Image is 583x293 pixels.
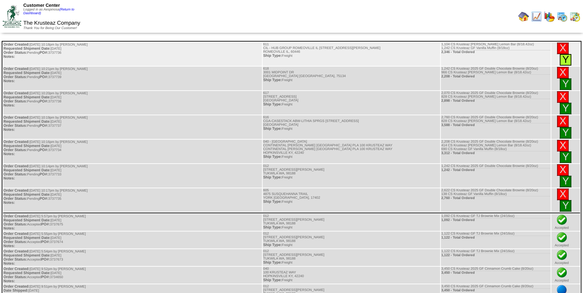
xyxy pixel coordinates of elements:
[441,231,550,248] td: 1,122 CS Krusteaz GF TJ Brownie Mix (24/16oz)
[441,115,550,139] td: 2,760 CS Krusteaz 2025 GF Double Chocolate Brownie (8/20oz) 828 CS Krusteaz [PERSON_NAME] Lemon B...
[40,172,48,176] span: PO#:
[559,91,566,102] a: X
[3,226,15,230] span: Notes:
[441,50,550,54] div: 2,346 - Total Ordered
[559,140,566,151] a: X
[3,244,15,248] span: Notes:
[263,102,282,106] span: Ship Type:
[441,164,550,188] td: 1,242 CS Krusteaz 2025 GF Double Chocolate Brownie (8/20oz)
[441,188,550,212] td: 2,622 CS Krusteaz 2025 GF Double Chocolate Brownie (8/20oz) 138 CS Krusteaz GF Vanilla Muffin (8/...
[3,168,51,172] span: Requested Shipment Date:
[3,148,27,152] span: Order Status:
[3,214,262,231] td: [DATE] 5:57pm by [PERSON_NAME] [DATE] Accepted 3737675
[3,47,51,51] span: Requested Shipment Date:
[3,164,262,188] td: [DATE] 10:14pm by [PERSON_NAME] [DATE] Pending 3737733
[556,214,567,225] img: check.png
[441,42,550,66] td: 1,104 CS Krusteaz [PERSON_NAME] Lemon Bar (8/18.42oz) 1,242 CS Krusteaz GF Vanilla Muffin (8/18oz)
[3,164,30,168] span: Order Created:
[40,124,48,128] span: PO#:
[40,148,48,152] span: PO#:
[531,11,542,22] img: line_graph.gif
[441,236,550,240] div: 1,122 - Total Ordered
[3,279,15,283] span: Notes:
[41,240,50,244] span: PO#:
[441,249,550,266] td: 1,122 CS Krusteaz GF TJ Brownie Mix (24/16oz)
[3,124,27,128] span: Order Status:
[3,189,30,193] span: Order Created:
[556,267,567,278] img: check.png
[3,176,15,180] span: Notes:
[3,258,27,262] span: Order Status:
[441,271,550,275] div: 3,450 - Total Ordered
[441,196,550,200] div: 2,760 - Total Ordered
[556,232,567,243] img: check.png
[40,99,48,103] span: PO#:
[3,67,262,90] td: [DATE] 10:21pm by [PERSON_NAME] [DATE] Pending 3737739
[441,218,550,222] div: 1,092 - Total Ordered
[562,54,569,65] a: Y
[41,275,50,279] span: PO#:
[441,74,550,78] div: 2,208 - Total Ordered
[3,236,51,240] span: Requested Shipment Date:
[263,155,282,159] span: Ship Type:
[3,42,262,66] td: [DATE] 10:18pm by [PERSON_NAME] [DATE] Pending 3737736
[3,91,30,95] span: Order Created:
[562,103,569,114] a: Y
[559,43,566,54] a: X
[3,55,15,59] span: Notes:
[3,103,15,107] span: Notes:
[263,67,440,90] td: 618 3001 MIDPOINT DR [GEOGRAPHIC_DATA] [GEOGRAPHIC_DATA], 75134 Freight
[441,267,550,284] td: 3,450 CS Krusteaz 2025 GF Cinnamon Crumb Cake (8/20oz)
[441,91,550,115] td: 2,070 CS Krusteaz 2025 GF Double Chocolate Brownie (8/20oz) 828 CS Krusteaz [PERSON_NAME] Lemon B...
[3,99,27,103] span: Order Status:
[263,214,440,231] td: 012 [STREET_ADDRESS][PERSON_NAME] TUKWILA WA, 98188 Freight
[3,262,15,266] span: Notes:
[3,67,30,71] span: Order Created:
[441,99,550,103] div: 2,898 - Total Ordered
[551,249,580,266] td: Accepted
[263,261,282,265] span: Ship Type:
[441,140,550,163] td: 2,208 CS Krusteaz 2025 GF Double Chocolate Brownie (8/20oz) 414 CS Krusteaz [PERSON_NAME] Lemon B...
[40,75,48,79] span: PO#:
[263,42,440,66] td: 611 CIL - HUB GROUP ROMEOVILLE IL [STREET_ADDRESS][PERSON_NAME] ROMEOVILLE IL, 60446 Freight
[3,120,51,124] span: Requested Shipment Date:
[40,51,48,55] span: PO#:
[3,75,27,79] span: Order Status:
[3,193,51,197] span: Requested Shipment Date:
[3,140,262,163] td: [DATE] 10:16pm by [PERSON_NAME] [DATE] Pending 3737734
[562,78,569,90] a: Y
[23,8,74,15] span: Logged in as Aespinosa
[3,128,15,132] span: Notes:
[441,214,550,231] td: 1,092 CS Krusteaz GF TJ Brownie Mix (24/16oz)
[263,267,440,284] td: 040 100 KRUSTEAZ WAY HOPKINSVILLE KY, 42240 Freight
[263,91,440,115] td: 617 [STREET_ADDRESS] [GEOGRAPHIC_DATA] Freight
[551,231,580,248] td: Accepted
[556,249,567,260] img: check.png
[23,26,77,30] span: Thank You for Being Our Customer!
[3,115,262,139] td: [DATE] 10:19pm by [PERSON_NAME] [DATE] Pending 3737737
[263,127,282,131] span: Ship Type:
[3,116,30,120] span: Order Created:
[3,144,51,148] span: Requested Shipment Date:
[557,11,567,22] img: calendarprod.gif
[559,67,566,78] a: X
[263,225,282,229] span: Ship Type:
[23,3,60,8] span: Customer Center
[41,258,50,262] span: PO#:
[3,140,30,144] span: Order Created:
[569,11,580,22] img: calendarinout.gif
[3,172,27,176] span: Order Status:
[3,275,27,279] span: Order Status:
[263,278,282,282] span: Ship Type:
[562,200,569,211] a: Y
[562,176,569,187] a: Y
[3,289,28,293] span: Date Shipped:
[559,116,566,127] a: X
[263,54,282,58] span: Ship Type:
[3,79,15,83] span: Notes:
[441,253,550,257] div: 1,122 - Total Ordered
[3,43,30,47] span: Order Created:
[263,249,440,266] td: 012 [STREET_ADDRESS][PERSON_NAME] TUKWILA WA, 98188 Freight
[562,127,569,138] a: Y
[3,231,262,248] td: [DATE] 5:55pm by [PERSON_NAME] [DATE] Accepted 3737674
